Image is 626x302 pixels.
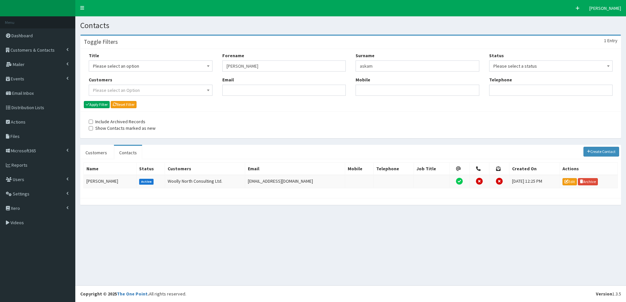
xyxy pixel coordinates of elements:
[111,101,137,108] a: Reset Filter
[245,175,345,188] td: [EMAIL_ADDRESS][DOMAIN_NAME]
[489,52,504,59] label: Status
[489,76,512,83] label: Telephone
[345,162,374,175] th: Mobile
[596,291,621,297] div: 1.3.5
[578,178,598,185] a: Archive
[89,118,145,125] label: Include Archived Records
[136,162,165,175] th: Status
[75,285,626,302] footer: All rights reserved.
[245,162,345,175] th: Email
[80,21,621,30] h1: Contacts
[13,176,24,182] span: Users
[11,105,44,110] span: Distribution Lists
[509,162,560,175] th: Created On
[139,179,154,185] label: Active
[89,60,212,72] span: Please select an option
[89,76,112,83] label: Customers
[222,76,234,83] label: Email
[80,146,112,159] a: Customers
[117,291,148,297] a: The One Point
[84,39,118,45] h3: Toggle Filters
[356,52,375,59] label: Surname
[13,61,25,67] span: Mailer
[509,175,560,188] td: [DATE] 12:25 PM
[114,146,142,159] a: Contacts
[489,60,613,72] span: Please select a status
[11,205,20,211] span: Xero
[89,52,99,59] label: Title
[449,162,469,175] th: Email Permission
[12,90,34,96] span: Email Inbox
[356,76,370,83] label: Mobile
[489,162,509,175] th: Post Permission
[469,162,489,175] th: Telephone Permission
[607,38,617,43] span: Entry
[89,126,93,130] input: Show Contacts marked as new
[80,291,149,297] strong: Copyright © 2025 .
[93,61,208,71] span: Please select an option
[89,125,156,131] label: Show Contacts marked as new
[583,147,619,157] a: Create Contact
[93,87,140,93] span: Please select an Option
[596,291,612,297] b: Version
[222,52,244,59] label: Forename
[560,162,617,175] th: Actions
[414,162,450,175] th: Job Title
[10,47,55,53] span: Customers & Contacts
[11,119,26,125] span: Actions
[165,175,245,188] td: Woolly North Consulting Ltd.
[11,76,24,82] span: Events
[374,162,414,175] th: Telephone
[84,162,137,175] th: Name
[11,162,28,168] span: Reports
[10,133,20,139] span: Files
[562,178,577,185] a: Edit
[493,61,609,71] span: Please select a status
[84,175,137,188] td: [PERSON_NAME]
[84,101,110,108] button: Apply Filter
[10,220,24,226] span: Videos
[11,33,33,39] span: Dashboard
[13,191,29,197] span: Settings
[604,38,606,43] span: 1
[11,148,36,154] span: Microsoft365
[589,5,621,11] span: [PERSON_NAME]
[165,162,245,175] th: Customers
[89,120,93,124] input: Include Archived Records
